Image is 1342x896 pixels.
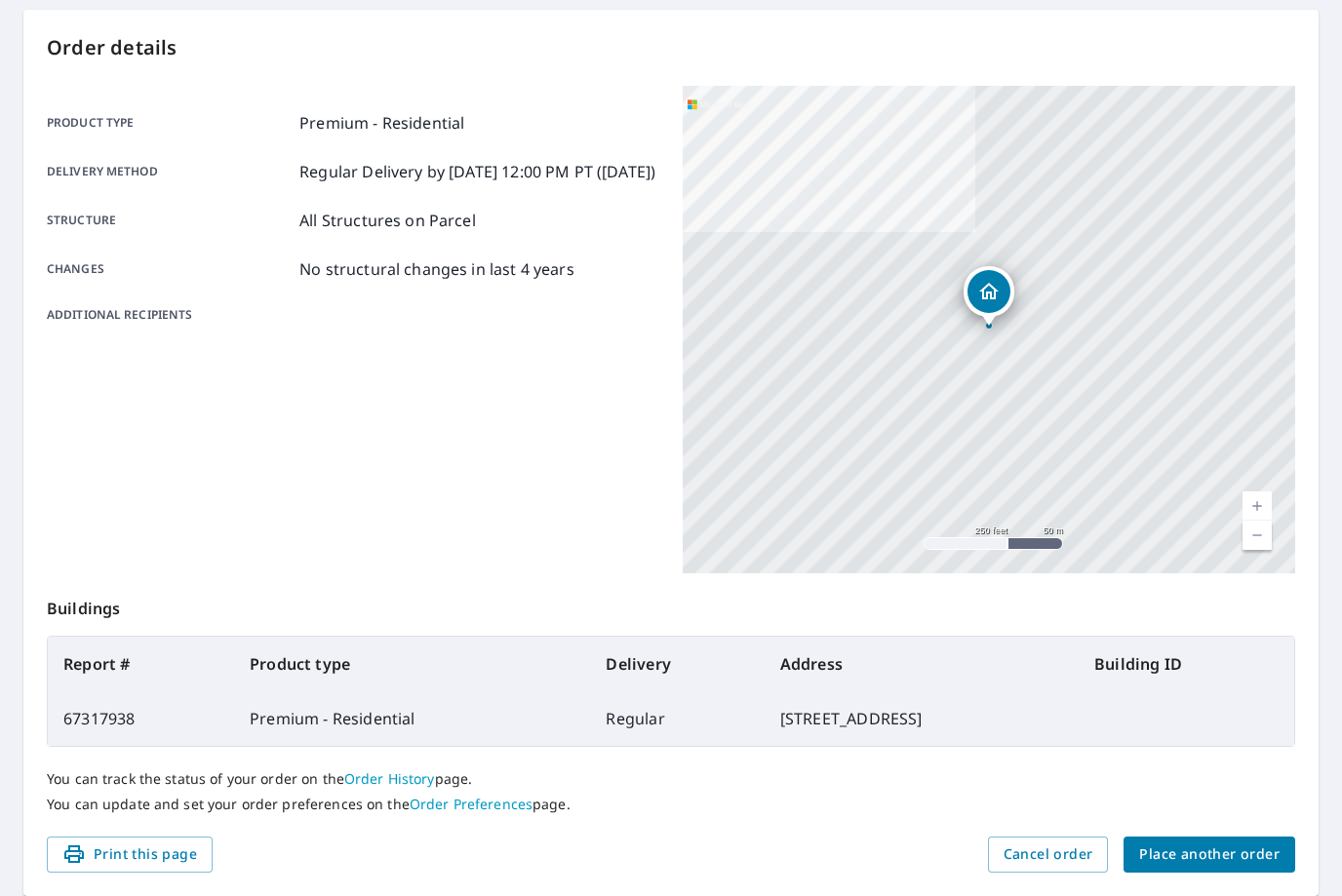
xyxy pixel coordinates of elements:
span: Print this page [62,842,197,867]
p: All Structures on Parcel [299,209,476,232]
th: Delivery [590,637,764,691]
p: You can track the status of your order on the page. [47,770,1295,788]
th: Report # [48,637,234,691]
p: Changes [47,257,292,281]
th: Address [765,637,1079,691]
div: Dropped pin, building 1, Residential property, 8540 Timber Trl Brecksville, OH 44141 [964,266,1014,327]
p: No structural changes in last 4 years [299,257,574,281]
p: Additional recipients [47,306,292,324]
td: Premium - Residential [234,691,590,746]
td: 67317938 [48,691,234,746]
td: Regular [590,691,764,746]
a: Current Level 17, Zoom Out [1243,521,1272,550]
button: Cancel order [988,837,1109,873]
p: Order details [47,33,1295,62]
p: Buildings [47,573,1295,636]
span: Cancel order [1004,842,1093,867]
td: [STREET_ADDRESS] [765,691,1079,746]
p: Product type [47,111,292,135]
button: Print this page [47,837,213,873]
a: Current Level 17, Zoom In [1243,491,1272,521]
p: Structure [47,209,292,232]
th: Product type [234,637,590,691]
a: Order History [344,769,435,788]
span: Place another order [1139,842,1280,867]
p: Regular Delivery by [DATE] 12:00 PM PT ([DATE]) [299,160,655,183]
p: Premium - Residential [299,111,464,135]
p: Delivery method [47,160,292,183]
button: Place another order [1124,837,1295,873]
p: You can update and set your order preferences on the page. [47,796,1295,813]
th: Building ID [1079,637,1294,691]
a: Order Preferences [410,795,533,813]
